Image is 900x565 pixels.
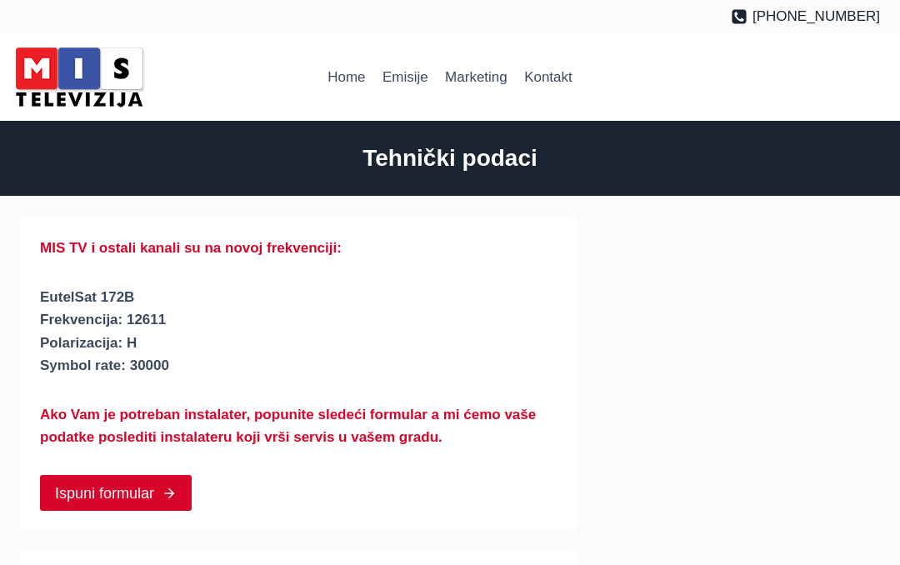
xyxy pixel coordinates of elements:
img: MIS Television [8,42,150,112]
a: [PHONE_NUMBER] [731,5,880,27]
a: Kontakt [516,57,581,97]
strong: MIS TV i ostali kanali su na novoj frekvenciji: [40,240,342,256]
a: Home [319,57,374,97]
strong: EutelSat 172B Frekvencija: 12611 Polarizacija: H Symbol rate: 30000 [40,289,169,373]
a: Ispuni formular [40,475,192,511]
a: Emisije [374,57,437,97]
a: Marketing [437,57,516,97]
nav: Primary [319,57,581,97]
span: Ispuni formular [55,482,154,506]
h2: Tehnički podaci [20,141,880,176]
strong: Ako Vam je potreban instalater, popunite sledeći formular a mi ćemo vaše podatke poslediti instal... [40,407,536,445]
span: [PHONE_NUMBER] [752,5,880,27]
